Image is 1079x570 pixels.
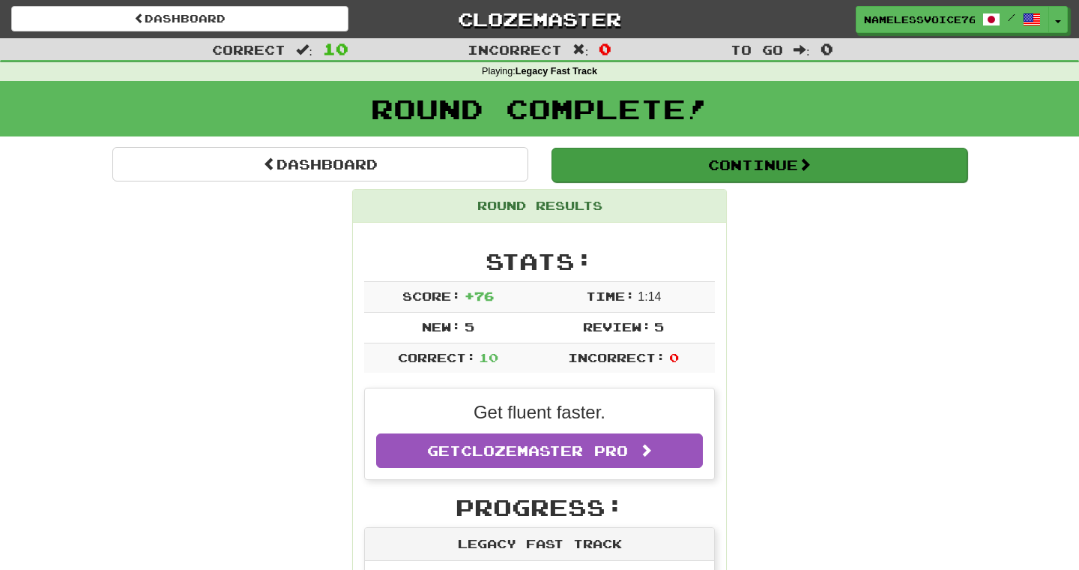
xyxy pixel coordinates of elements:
span: : [572,43,589,56]
span: : [794,43,810,56]
span: Correct: [398,350,476,364]
div: Round Results [353,190,726,223]
span: 0 [820,40,833,58]
span: 10 [479,350,498,364]
h1: Round Complete! [5,94,1074,124]
span: : [296,43,312,56]
span: 0 [599,40,611,58]
strong: Legacy Fast Track [516,66,597,76]
span: + 76 [465,289,494,303]
h2: Progress: [364,495,715,520]
a: NamelessVoice7661 / [856,6,1049,33]
a: Dashboard [112,147,528,181]
span: Incorrect: [568,350,665,364]
p: Get fluent faster. [376,400,703,425]
span: 10 [323,40,348,58]
span: Incorrect [468,42,562,57]
span: 5 [654,319,664,334]
button: Continue [551,148,967,182]
span: New: [422,319,461,334]
span: Review: [583,319,651,334]
span: Time: [586,289,635,303]
span: 0 [669,350,679,364]
span: / [1008,12,1015,22]
div: Legacy Fast Track [365,528,714,561]
span: Correct [212,42,285,57]
span: Score: [402,289,461,303]
a: Dashboard [11,6,348,31]
span: Clozemaster Pro [461,442,628,459]
span: NamelessVoice7661 [864,13,975,26]
span: 5 [465,319,474,334]
a: GetClozemaster Pro [376,433,703,468]
a: Clozemaster [371,6,708,32]
span: To go [731,42,783,57]
span: 1 : 14 [638,290,661,303]
h2: Stats: [364,249,715,274]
